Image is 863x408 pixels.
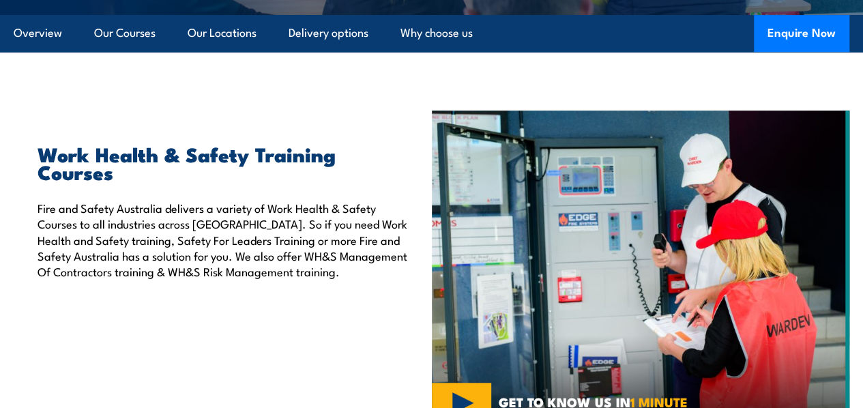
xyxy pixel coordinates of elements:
h2: Work Health & Safety Training Courses [38,145,411,180]
a: Our Courses [94,15,156,51]
a: Why choose us [400,15,473,51]
span: GET TO KNOW US IN [499,396,688,408]
a: Our Locations [188,15,257,51]
a: Overview [14,15,62,51]
p: Fire and Safety Australia delivers a variety of Work Health & Safety Courses to all industries ac... [38,200,411,280]
button: Enquire Now [754,15,849,52]
a: Delivery options [289,15,368,51]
